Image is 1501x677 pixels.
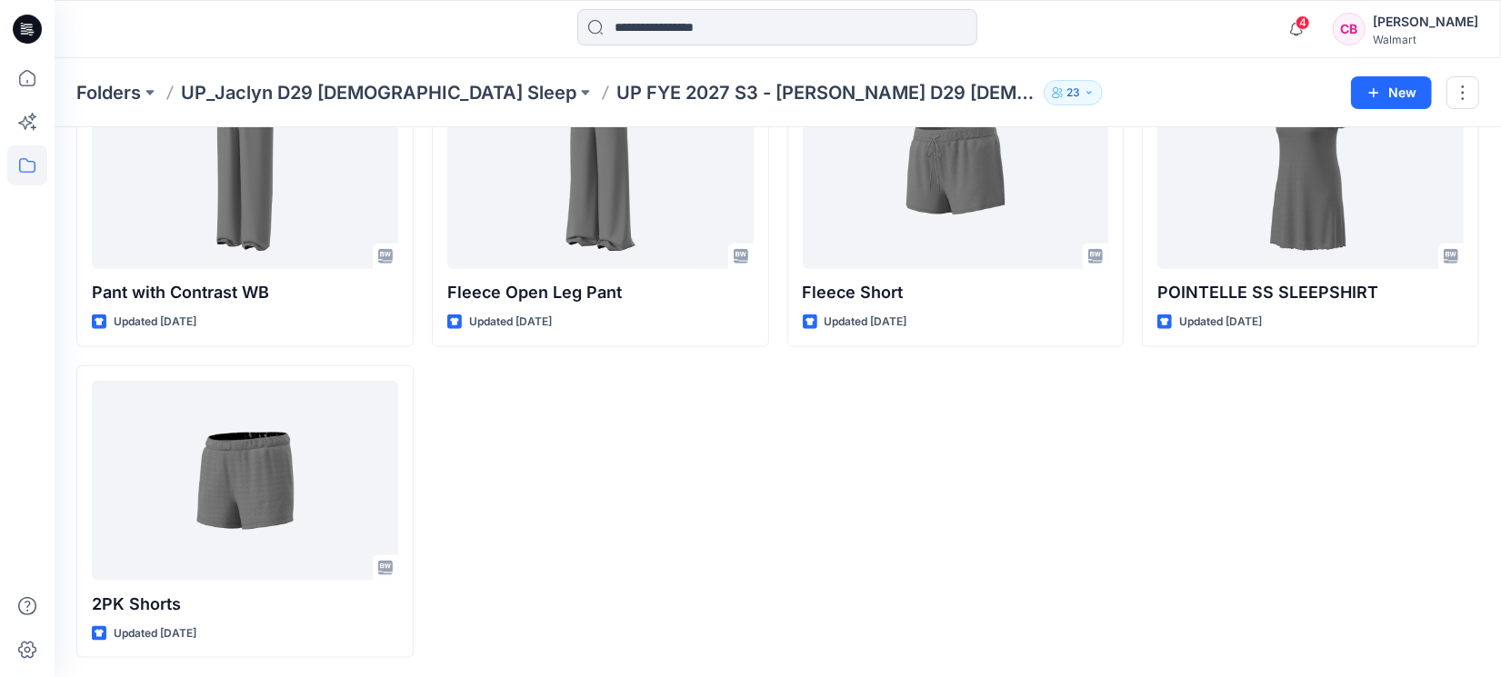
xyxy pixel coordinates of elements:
[1044,80,1103,105] button: 23
[92,592,398,617] p: 2PK Shorts
[447,69,754,269] a: Fleece Open Leg Pant
[114,313,196,332] p: Updated [DATE]
[1157,280,1464,305] p: POINTELLE SS SLEEPSHIRT
[92,381,398,581] a: 2PK Shorts
[76,80,141,105] a: Folders
[803,280,1109,305] p: Fleece Short
[1157,69,1464,269] a: POINTELLE SS SLEEPSHIRT
[114,624,196,643] p: Updated [DATE]
[469,313,552,332] p: Updated [DATE]
[1333,13,1366,45] div: CB
[1373,33,1478,46] div: Walmart
[1373,11,1478,33] div: [PERSON_NAME]
[92,69,398,269] a: Pant with Contrast WB
[1296,15,1310,30] span: 4
[616,80,1036,105] p: UP FYE 2027 S3 - [PERSON_NAME] D29 [DEMOGRAPHIC_DATA] Sleepwear
[1351,76,1432,109] button: New
[92,280,398,305] p: Pant with Contrast WB
[825,313,907,332] p: Updated [DATE]
[181,80,576,105] a: UP_Jaclyn D29 [DEMOGRAPHIC_DATA] Sleep
[1066,83,1080,103] p: 23
[447,280,754,305] p: Fleece Open Leg Pant
[1179,313,1262,332] p: Updated [DATE]
[803,69,1109,269] a: Fleece Short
